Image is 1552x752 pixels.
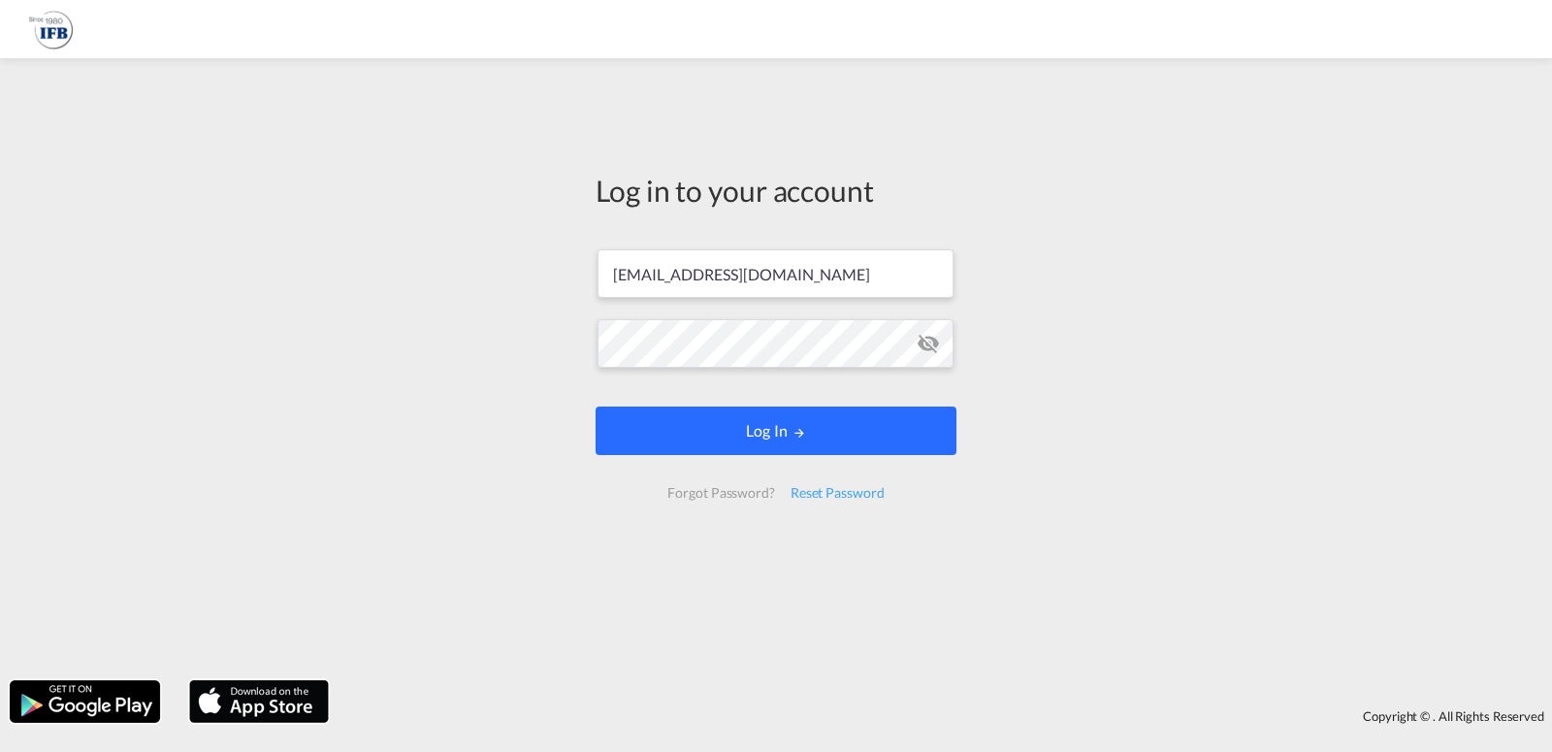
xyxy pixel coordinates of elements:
div: Log in to your account [596,170,956,211]
img: google.png [8,678,162,725]
div: Forgot Password? [660,475,782,510]
div: Copyright © . All Rights Reserved [339,700,1552,733]
button: LOGIN [596,407,956,455]
img: 2b726980256c11eeaa87296e05903fd5.png [29,8,73,51]
img: apple.png [187,678,331,725]
div: Reset Password [783,475,892,510]
input: Enter email/phone number [598,249,954,298]
md-icon: icon-eye-off [917,332,940,355]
